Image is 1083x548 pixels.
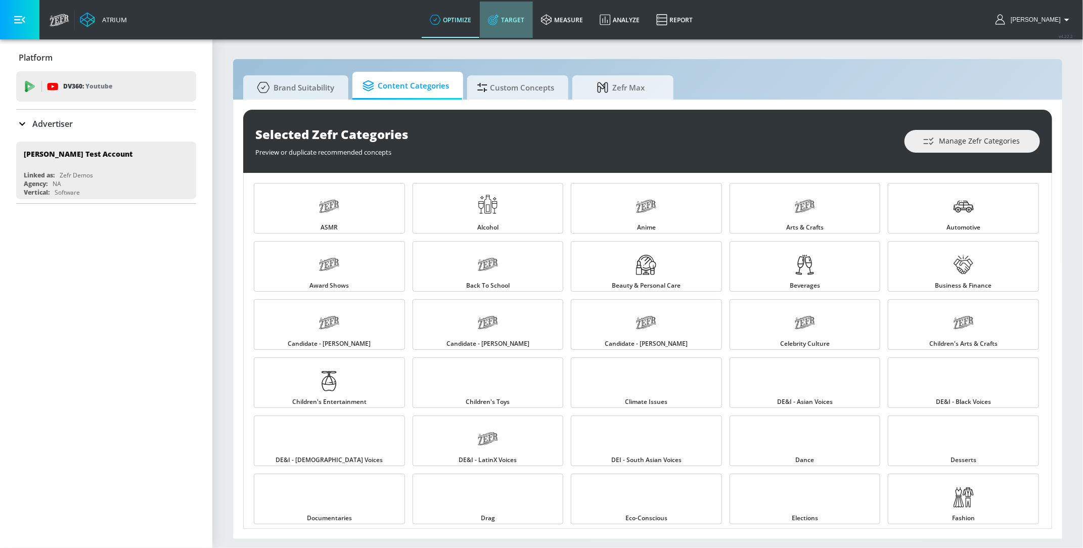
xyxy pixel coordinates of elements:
[605,341,688,347] span: Candidate - [PERSON_NAME]
[571,357,722,408] a: Climate Issues
[255,126,894,143] div: Selected Zefr Categories
[780,341,830,347] span: Celebrity Culture
[905,130,1040,153] button: Manage Zefr Categories
[481,515,495,521] span: Drag
[792,515,818,521] span: Elections
[254,474,405,524] a: Documentaries
[790,283,820,289] span: Beverages
[363,74,449,98] span: Content Categories
[571,474,722,524] a: Eco-Conscious
[888,416,1039,466] a: Desserts
[413,299,564,350] a: Candidate - [PERSON_NAME]
[582,75,659,100] span: Zefr Max
[24,188,50,197] div: Vertical:
[533,2,592,38] a: measure
[24,179,48,188] div: Agency:
[254,241,405,292] a: Award Shows
[611,457,682,463] span: DEI - South Asian Voices
[888,183,1039,234] a: Automotive
[254,357,405,408] a: Children's Entertainment
[309,283,349,289] span: Award Shows
[466,399,510,405] span: Children's Toys
[996,14,1073,26] button: [PERSON_NAME]
[935,283,992,289] span: Business & Finance
[477,224,499,231] span: Alcohol
[929,341,998,347] span: Children's Arts & Crafts
[571,241,722,292] a: Beauty & Personal Care
[612,283,681,289] span: Beauty & Personal Care
[55,188,80,197] div: Software
[888,241,1039,292] a: Business & Finance
[422,2,480,38] a: optimize
[571,299,722,350] a: Candidate - [PERSON_NAME]
[292,399,367,405] span: Children's Entertainment
[951,457,976,463] span: Desserts
[946,224,980,231] span: Automotive
[648,2,701,38] a: Report
[85,81,112,92] p: Youtube
[786,224,824,231] span: Arts & Crafts
[637,224,656,231] span: Anime
[413,357,564,408] a: Children's Toys
[60,171,93,179] div: Zefr Demos
[255,143,894,157] div: Preview or duplicate recommended concepts
[730,416,881,466] a: Dance
[24,171,55,179] div: Linked as:
[288,341,371,347] span: Candidate - [PERSON_NAME]
[16,43,196,72] div: Platform
[730,299,881,350] a: Celebrity Culture
[254,183,405,234] a: ASMR
[413,416,564,466] a: DE&I - LatinX Voices
[888,474,1039,524] a: Fashion
[1059,33,1073,39] span: v 4.22.2
[16,142,196,199] div: [PERSON_NAME] Test AccountLinked as:Zefr DemosAgency:NAVertical:Software
[730,357,881,408] a: DE&I - Asian Voices
[253,75,334,100] span: Brand Suitability
[730,183,881,234] a: Arts & Crafts
[24,149,132,159] div: [PERSON_NAME] Test Account
[98,15,127,24] div: Atrium
[571,183,722,234] a: Anime
[925,135,1020,148] span: Manage Zefr Categories
[63,81,112,92] p: DV360:
[477,75,554,100] span: Custom Concepts
[254,299,405,350] a: Candidate - [PERSON_NAME]
[254,416,405,466] a: DE&I - [DEMOGRAPHIC_DATA] Voices
[936,399,991,405] span: DE&I - Black Voices
[480,2,533,38] a: Target
[19,52,53,63] p: Platform
[413,474,564,524] a: Drag
[888,299,1039,350] a: Children's Arts & Crafts
[321,224,338,231] span: ASMR
[80,12,127,27] a: Atrium
[413,183,564,234] a: Alcohol
[777,399,833,405] span: DE&I - Asian Voices
[952,515,975,521] span: Fashion
[730,474,881,524] a: Elections
[53,179,61,188] div: NA
[730,241,881,292] a: Beverages
[413,241,564,292] a: Back to School
[16,71,196,102] div: DV360: Youtube
[446,341,529,347] span: Candidate - [PERSON_NAME]
[466,283,510,289] span: Back to School
[1007,16,1061,23] span: login as: veronica.hernandez@zefr.com
[625,515,667,521] span: Eco-Conscious
[32,118,73,129] p: Advertiser
[796,457,815,463] span: Dance
[276,457,383,463] span: DE&I - [DEMOGRAPHIC_DATA] Voices
[459,457,517,463] span: DE&I - LatinX Voices
[571,416,722,466] a: DEI - South Asian Voices
[307,515,352,521] span: Documentaries
[16,110,196,138] div: Advertiser
[888,357,1039,408] a: DE&I - Black Voices
[592,2,648,38] a: Analyze
[625,399,667,405] span: Climate Issues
